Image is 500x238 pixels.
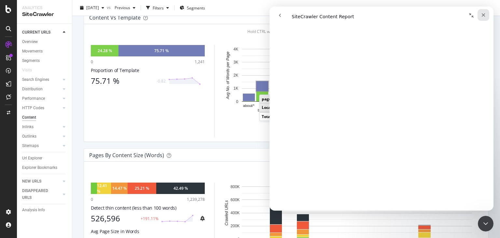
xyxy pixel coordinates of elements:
text: 400K [230,211,240,215]
button: Filters [144,3,172,13]
div: 12.41 % [97,183,111,194]
div: Movements [22,48,43,55]
div: Analysis Info [22,207,45,214]
div: Outlinks [22,133,36,140]
div: bell-plus [200,216,205,221]
div: 42.49 % [174,186,188,191]
div: Avg Page Size in Words [91,228,205,235]
td: Total [259,112,297,121]
div: Distribution [22,86,43,93]
a: Performance [22,95,61,102]
div: Overview [22,38,38,45]
div: Proportion of Template [91,67,205,74]
span: vs [107,4,112,10]
div: Url Explorer [22,155,42,162]
div: Detect thin content (less than 100 words) [91,205,205,211]
svg: A chart. [222,45,478,121]
a: Visits [22,67,38,74]
div: 526,596 [91,214,137,223]
a: CURRENT URLS [22,29,61,36]
a: Movements [22,48,67,55]
div: Explorer Bookmarks [22,164,57,171]
span: Previous [112,5,130,10]
a: NEW URLS [22,178,61,185]
div: Content [22,114,36,121]
div: 25.21 % [135,186,149,191]
a: DISAPPEARED URLS [22,187,61,201]
div: Content vs Template [89,14,141,21]
div: Search Engines [22,76,49,83]
div: 75.71 % [154,48,169,53]
div: HTTP Codes [22,105,44,112]
iframe: Intercom live chat [270,7,493,211]
div: Inlinks [22,124,34,130]
a: HTTP Codes [22,105,61,112]
div: 24.28 % [98,48,112,53]
a: Outlinks [22,133,61,140]
text: Avg No. of Words per Page [226,52,230,99]
span: Segments [187,5,205,10]
text: 800K [230,185,240,189]
a: Content [22,114,67,121]
div: DISAPPEARED URLS [22,187,55,201]
div: Filters [153,5,164,10]
a: Distribution [22,86,61,93]
text: about/* [243,104,255,108]
span: 2025 Sep. 18th [86,5,99,10]
text: 2K [233,73,238,78]
div: +191.11% [141,216,159,221]
div: 75.71 % [91,76,153,85]
a: Sitemaps [22,142,61,149]
div: NEW URLS [22,178,41,185]
a: Explorer Bookmarks [22,164,67,171]
div: 14.47 % [112,186,127,191]
button: Segments [177,3,208,13]
div: Pages by Content Size (Words) [89,152,164,158]
text: 0 [236,99,238,104]
div: 0 [91,197,93,202]
text: 3K [233,60,238,65]
a: Overview [22,38,67,45]
a: Segments [22,57,67,64]
div: 1,239,278 [187,197,205,202]
button: [DATE] [77,3,107,13]
div: -0.82 [157,78,166,84]
a: Analysis Info [22,207,67,214]
div: Segments [22,57,40,64]
a: Inlinks [22,124,61,130]
a: Search Engines [22,76,61,83]
div: Analytics [22,5,67,11]
text: 1K [233,86,238,91]
text: Crawled URLs [224,201,229,226]
td: pagetype Level 1 [259,95,297,103]
iframe: Intercom live chat [478,216,493,231]
div: Sitemaps [22,142,39,149]
div: CURRENT URLS [22,29,50,36]
div: Performance [22,95,45,102]
div: 0 [91,59,93,65]
div: 1,241 [195,59,205,65]
text: 4K [233,47,238,52]
button: Previous [112,3,138,13]
div: SiteCrawler [22,11,67,18]
text: 200K [230,224,240,229]
text: 600K [230,198,240,202]
div: Visits [22,67,32,74]
text: blog/* [258,109,267,112]
td: Location [259,103,297,112]
a: Url Explorer [22,155,67,162]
